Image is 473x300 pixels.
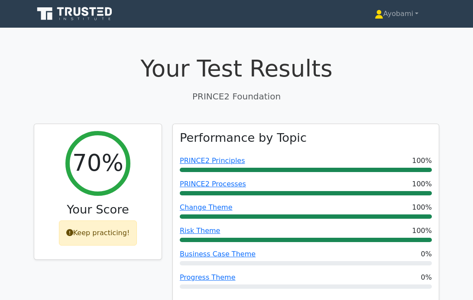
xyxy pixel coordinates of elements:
[412,156,432,166] span: 100%
[421,272,432,283] span: 0%
[34,90,439,103] p: PRINCE2 Foundation
[41,203,155,217] h3: Your Score
[34,55,439,83] h1: Your Test Results
[412,179,432,189] span: 100%
[180,250,256,258] a: Business Case Theme
[72,150,123,177] h2: 70%
[180,156,245,165] a: PRINCE2 Principles
[180,227,220,235] a: Risk Theme
[412,226,432,236] span: 100%
[180,203,233,211] a: Change Theme
[421,249,432,259] span: 0%
[354,5,439,22] a: Ayobami
[412,202,432,213] span: 100%
[59,220,137,246] div: Keep practicing!
[180,273,236,281] a: Progress Theme
[180,180,246,188] a: PRINCE2 Processes
[180,131,307,145] h3: Performance by Topic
